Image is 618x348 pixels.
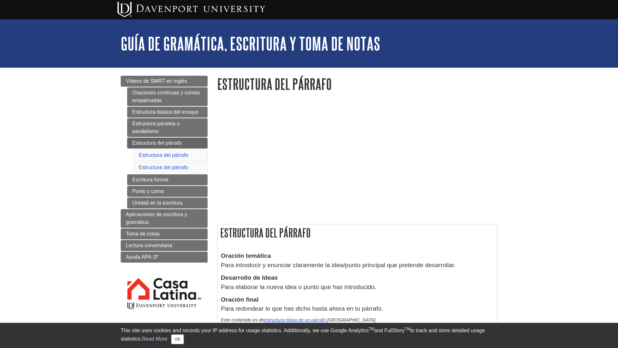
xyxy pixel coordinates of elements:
[126,212,187,225] span: Aplicaciones de escritura y gramática
[126,78,187,84] span: Vídeos de SMRT en inglés
[127,174,208,185] a: Escritura formal
[121,76,208,322] div: Guide Page Menu
[217,76,497,92] h1: Estructura del párrafo
[127,138,208,149] a: Estructura del párrafo
[221,274,278,281] strong: Desarrollo de Ideas
[171,334,184,344] button: Close
[264,317,327,323] a: estructura típica de un párrafo,
[139,152,188,158] a: Estructura del párrafo
[121,34,380,53] a: Guía de gramática, escritura y toma de notas
[117,2,265,17] img: Davenport University
[221,251,494,270] p: Para introducir y enunciar claramente la idea/punto principal que pretende desarrollar.
[153,255,158,259] i: This link opens in a new window
[221,295,494,314] p: Para redondear lo que has dicho hasta ahora en tu párrafo.
[405,327,410,331] sup: TM
[127,87,208,106] a: Oraciones continuas y comas empalmadas
[221,273,494,292] p: Para elaborar la nueva idea o punto que has introducido.
[127,118,208,137] a: Estructura paralela o paralelismo
[126,231,160,237] span: Toma de notas
[121,327,497,344] div: This site uses cookies and records your IP address for usage statistics. Additionally, we use Goo...
[221,296,258,303] strong: Oración final
[221,252,271,259] strong: Oración temática
[142,336,167,342] a: Read More
[121,240,208,251] a: Lectura universitaria
[218,224,497,241] h2: Estructura del párrafo
[139,165,188,170] a: Estructura del párrafo
[127,198,208,208] a: Unidad en la escritura
[127,107,208,118] a: Estructura básica del ensayo
[221,317,377,323] em: Este contenido es de [GEOGRAPHIC_DATA].
[369,327,374,331] sup: TM
[126,254,151,260] span: Ayuda APA
[121,228,208,239] a: Toma de notas
[121,252,208,263] a: Ayuda APA
[121,76,208,87] a: Vídeos de SMRT en inglés
[121,209,208,228] a: Aplicaciones de escritura y gramática
[126,243,172,248] span: Lectura universitaria
[127,186,208,197] a: Punto y coma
